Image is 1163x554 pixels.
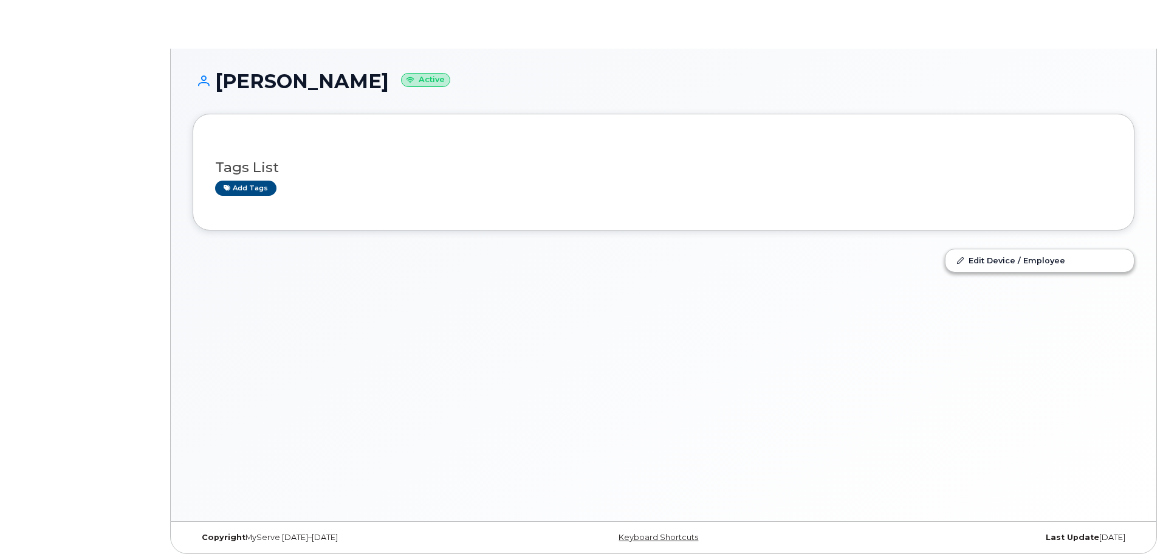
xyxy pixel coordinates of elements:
[215,160,1112,175] h3: Tags List
[945,249,1134,271] a: Edit Device / Employee
[401,73,450,87] small: Active
[215,181,276,196] a: Add tags
[820,533,1134,542] div: [DATE]
[193,71,1134,92] h1: [PERSON_NAME]
[202,533,245,542] strong: Copyright
[1046,533,1099,542] strong: Last Update
[619,533,698,542] a: Keyboard Shortcuts
[193,533,507,542] div: MyServe [DATE]–[DATE]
